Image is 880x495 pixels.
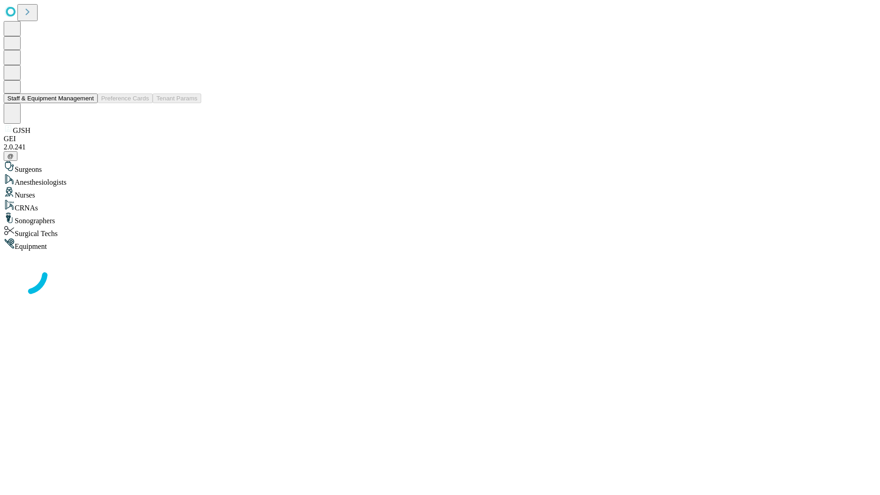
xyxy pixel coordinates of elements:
[4,161,876,174] div: Surgeons
[4,212,876,225] div: Sonographers
[7,153,14,159] span: @
[4,238,876,251] div: Equipment
[4,187,876,199] div: Nurses
[4,93,98,103] button: Staff & Equipment Management
[13,126,30,134] span: GJSH
[4,151,17,161] button: @
[4,199,876,212] div: CRNAs
[4,143,876,151] div: 2.0.241
[4,135,876,143] div: GEI
[4,225,876,238] div: Surgical Techs
[153,93,201,103] button: Tenant Params
[98,93,153,103] button: Preference Cards
[4,174,876,187] div: Anesthesiologists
